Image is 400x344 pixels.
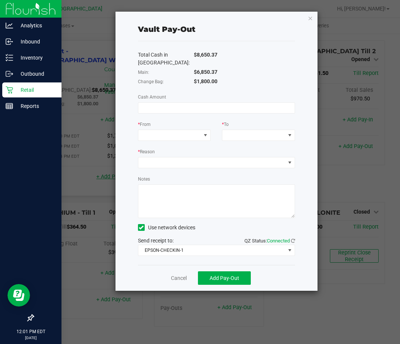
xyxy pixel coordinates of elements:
[6,102,13,110] inline-svg: Reports
[194,78,217,84] span: $1,800.00
[6,38,13,45] inline-svg: Inbound
[7,284,30,307] iframe: Resource center
[13,37,58,46] p: Inbound
[138,52,190,66] span: Total Cash in [GEOGRAPHIC_DATA]:
[13,21,58,30] p: Analytics
[138,121,151,128] label: From
[194,52,217,58] span: $8,650.37
[171,274,187,282] a: Cancel
[138,94,166,100] span: Cash Amount
[138,176,150,182] label: Notes
[222,121,229,128] label: To
[13,85,58,94] p: Retail
[138,245,285,256] span: EPSON-CHECKIN-1
[6,86,13,94] inline-svg: Retail
[138,70,149,75] span: Main:
[6,54,13,61] inline-svg: Inventory
[3,328,58,335] p: 12:01 PM EDT
[244,238,295,244] span: QZ Status:
[13,69,58,78] p: Outbound
[138,238,174,244] span: Send receipt to:
[6,70,13,78] inline-svg: Outbound
[194,69,217,75] span: $6,850.37
[138,79,164,84] span: Change Bag:
[138,224,195,232] label: Use network devices
[13,53,58,62] p: Inventory
[210,275,239,281] span: Add Pay-Out
[198,271,251,285] button: Add Pay-Out
[3,335,58,341] p: [DATE]
[267,238,290,244] span: Connected
[13,102,58,111] p: Reports
[138,24,195,35] div: Vault Pay-Out
[6,22,13,29] inline-svg: Analytics
[138,148,155,155] label: Reason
